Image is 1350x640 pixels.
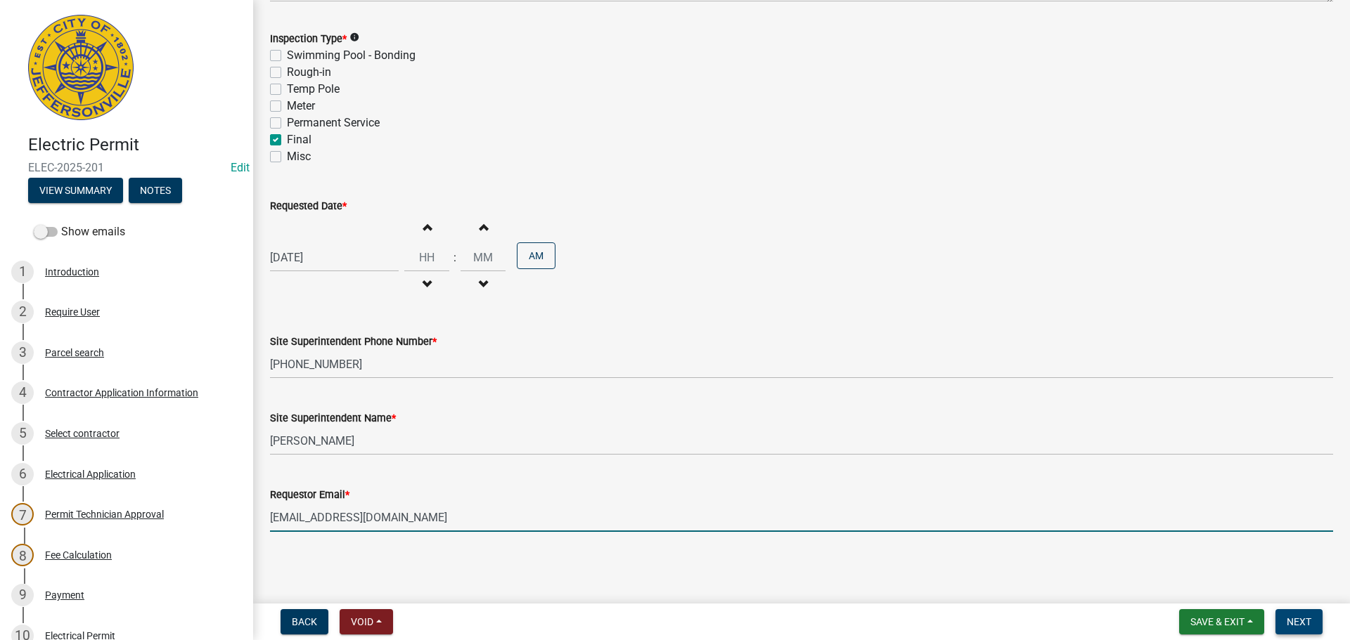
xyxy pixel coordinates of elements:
label: Site Superintendent Name [270,414,396,424]
div: Fee Calculation [45,550,112,560]
label: Swimming Pool - Bonding [287,47,416,64]
button: Back [281,609,328,634]
button: Notes [129,178,182,203]
button: AM [517,242,555,269]
label: Rough-in [287,64,331,81]
label: Site Superintendent Phone Number [270,337,437,347]
div: 1 [11,261,34,283]
i: info [349,32,359,42]
div: Parcel search [45,348,104,358]
label: Final [287,131,311,148]
div: Introduction [45,267,99,277]
div: 8 [11,544,34,566]
wm-modal-confirm: Edit Application Number [231,161,250,174]
label: Temp Pole [287,81,340,98]
div: 9 [11,584,34,606]
div: : [449,249,461,266]
span: Save & Exit [1190,616,1245,627]
input: mm/dd/yyyy [270,243,399,272]
span: ELEC-2025-201 [28,161,225,174]
h4: Electric Permit [28,135,242,155]
button: View Summary [28,178,123,203]
a: Edit [231,161,250,174]
div: Electrical Application [45,469,136,479]
wm-modal-confirm: Summary [28,185,123,197]
button: Void [340,609,393,634]
div: 5 [11,422,34,445]
div: 7 [11,503,34,525]
input: Hours [404,243,449,272]
div: 6 [11,463,34,485]
label: Show emails [34,223,125,240]
div: Payment [45,590,84,600]
label: Permanent Service [287,115,380,131]
label: Misc [287,148,311,165]
span: Back [292,616,317,627]
div: Select contractor [45,429,120,438]
label: Requestor Email [270,490,349,500]
div: Require User [45,307,100,317]
span: Next [1287,616,1311,627]
img: City of Jeffersonville, Indiana [28,15,134,120]
label: Inspection Type [270,34,347,44]
button: Save & Exit [1179,609,1264,634]
div: 3 [11,341,34,364]
wm-modal-confirm: Notes [129,185,182,197]
div: Permit Technician Approval [45,509,164,519]
input: Minutes [461,243,506,272]
div: 4 [11,381,34,404]
div: 2 [11,301,34,323]
label: Meter [287,98,315,115]
button: Next [1275,609,1323,634]
span: Void [351,616,373,627]
div: Contractor Application Information [45,388,198,398]
label: Requested Date [270,202,347,211]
